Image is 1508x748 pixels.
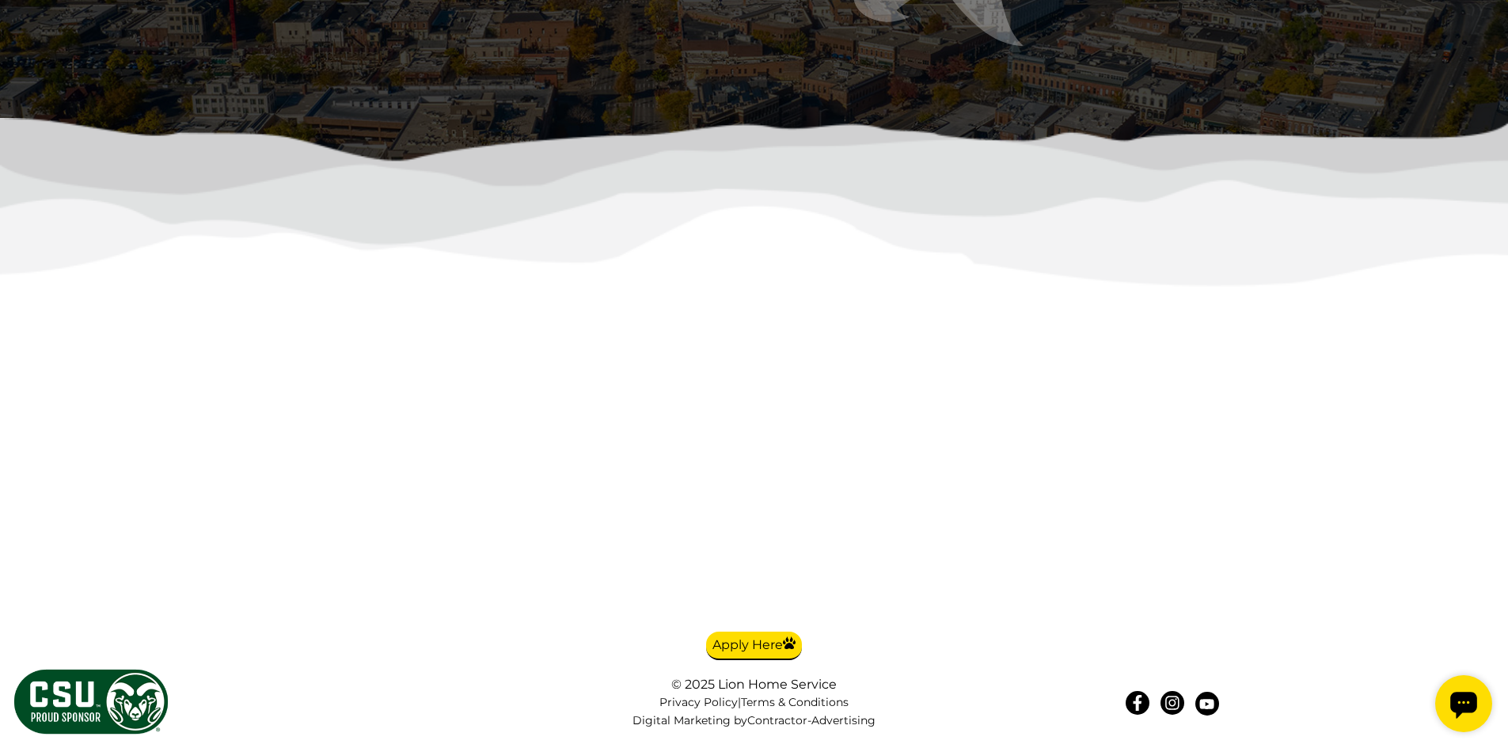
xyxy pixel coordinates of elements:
img: now-hiring [585,549,704,628]
img: CSU Sponsor Badge [12,667,170,736]
div: Digital Marketing by [596,714,913,727]
a: Apply Here [706,632,802,660]
img: We hire veterans [841,549,922,628]
div: © 2025 Lion Home Service [596,677,913,692]
div: Open chat widget [6,6,63,63]
a: Terms & Conditions [741,695,849,709]
img: We hire veterans [713,549,832,628]
nav: | [596,696,913,727]
a: Privacy Policy [659,695,738,709]
a: Contractor-Advertising [747,714,876,727]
